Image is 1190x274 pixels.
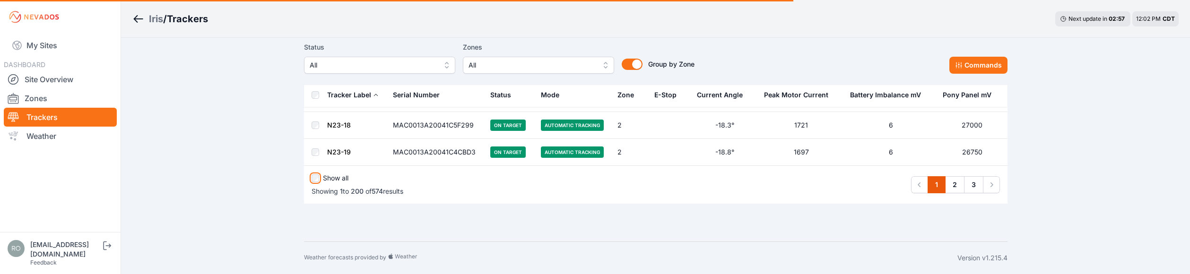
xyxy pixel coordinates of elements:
div: Weather forecasts provided by [304,253,957,263]
a: N23-19 [327,148,351,156]
label: Zones [463,42,614,53]
p: Showing to of results [312,187,403,196]
label: Status [304,42,455,53]
nav: Breadcrumb [132,7,208,31]
a: Zones [4,89,117,108]
button: Mode [541,84,567,106]
button: Current Angle [697,84,750,106]
div: Version v1.215.4 [957,253,1008,263]
span: 1 [340,187,343,195]
div: Status [490,90,511,100]
td: 26750 [937,139,1007,166]
span: Automatic Tracking [541,120,604,131]
div: Battery Imbalance mV [850,90,921,100]
span: 200 [351,187,364,195]
button: Commands [949,57,1008,74]
button: Peak Motor Current [764,84,836,106]
td: 27000 [937,112,1007,139]
div: [EMAIL_ADDRESS][DOMAIN_NAME] [30,240,101,259]
td: 2 [612,112,649,139]
span: All [469,60,595,71]
div: Pony Panel mV [943,90,991,100]
span: / [163,12,167,26]
label: Show all [323,173,348,183]
h3: Trackers [167,12,208,26]
a: My Sites [4,34,117,57]
td: 1697 [758,139,844,166]
button: E-Stop [654,84,684,106]
a: N23-18 [327,121,351,129]
span: 574 [372,187,383,195]
span: On Target [490,146,526,158]
div: Zone [617,90,634,100]
td: MAC0013A20041C5F299 [387,112,485,139]
img: rono@prim.com [8,240,25,257]
td: MAC0013A20041C4CBD3 [387,139,485,166]
a: 3 [964,176,983,193]
button: Pony Panel mV [943,84,999,106]
td: 1721 [758,112,844,139]
button: All [304,57,455,74]
td: 6 [844,112,938,139]
button: Serial Number [393,84,447,106]
button: Battery Imbalance mV [850,84,929,106]
td: -18.8° [691,139,758,166]
span: CDT [1163,15,1175,22]
a: Feedback [30,259,57,266]
button: All [463,57,614,74]
td: 2 [612,139,649,166]
a: Iris [149,12,163,26]
div: Current Angle [697,90,743,100]
img: Nevados [8,9,61,25]
div: 02 : 57 [1109,15,1126,23]
span: On Target [490,120,526,131]
div: Serial Number [393,90,440,100]
td: 6 [844,139,938,166]
a: Site Overview [4,70,117,89]
nav: Pagination [911,176,1000,193]
span: Automatic Tracking [541,146,604,158]
button: Status [490,84,519,106]
button: Zone [617,84,642,106]
button: Tracker Label [327,84,379,106]
a: 2 [945,176,964,193]
a: Trackers [4,108,117,127]
div: Peak Motor Current [764,90,828,100]
span: 12:02 PM [1136,15,1161,22]
div: E-Stop [654,90,677,100]
div: Tracker Label [327,90,371,100]
div: Mode [541,90,559,100]
a: 1 [928,176,946,193]
span: DASHBOARD [4,60,45,68]
span: All [310,60,436,71]
span: Group by Zone [648,60,695,68]
td: -18.3° [691,112,758,139]
a: Weather [4,127,117,146]
span: Next update in [1068,15,1107,22]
